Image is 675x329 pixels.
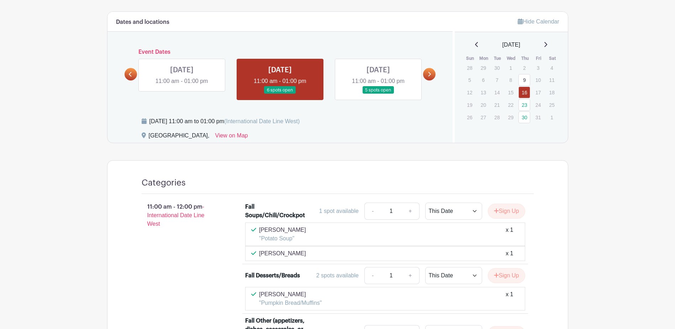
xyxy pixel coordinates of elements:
[506,290,513,307] div: x 1
[149,131,210,143] div: [GEOGRAPHIC_DATA],
[477,55,491,62] th: Mon
[518,87,530,98] a: 16
[245,203,307,220] div: Fall Soups/Chili/Crockpot
[130,200,234,231] p: 11:00 am - 12:00 pm
[505,55,518,62] th: Wed
[464,112,475,123] p: 26
[546,74,558,85] p: 11
[506,249,513,258] div: x 1
[245,271,300,280] div: Fall Desserts/Breads
[491,99,503,110] p: 21
[546,99,558,110] p: 25
[518,19,559,25] a: Hide Calendar
[259,226,306,234] p: [PERSON_NAME]
[546,62,558,73] p: 4
[259,290,322,299] p: [PERSON_NAME]
[488,204,525,219] button: Sign Up
[137,49,423,56] h6: Event Dates
[532,55,546,62] th: Fri
[316,271,359,280] div: 2 spots available
[215,131,248,143] a: View on Map
[518,99,530,111] a: 23
[546,112,558,123] p: 1
[224,118,300,124] span: (International Date Line West)
[532,87,544,98] p: 17
[142,178,186,188] h4: Categories
[478,87,489,98] p: 13
[491,62,503,73] p: 30
[491,87,503,98] p: 14
[545,55,559,62] th: Sat
[401,267,419,284] a: +
[401,203,419,220] a: +
[259,234,306,243] p: "Potato Soup"
[505,74,517,85] p: 8
[464,87,475,98] p: 12
[518,62,530,73] p: 2
[478,74,489,85] p: 6
[259,299,322,307] p: "Pumpkin Bread/Muffins"
[364,203,381,220] a: -
[488,268,525,283] button: Sign Up
[464,99,475,110] p: 19
[506,226,513,243] div: x 1
[478,112,489,123] p: 27
[505,62,517,73] p: 1
[505,87,517,98] p: 15
[532,99,544,110] p: 24
[502,41,520,49] span: [DATE]
[518,74,530,86] a: 9
[532,62,544,73] p: 3
[259,249,306,258] p: [PERSON_NAME]
[364,267,381,284] a: -
[546,87,558,98] p: 18
[532,74,544,85] p: 10
[463,55,477,62] th: Sun
[478,62,489,73] p: 29
[149,117,300,126] div: [DATE] 11:00 am to 01:00 pm
[464,62,475,73] p: 28
[147,204,205,227] span: - International Date Line West
[518,111,530,123] a: 30
[491,112,503,123] p: 28
[319,207,359,215] div: 1 spot available
[505,112,517,123] p: 29
[505,99,517,110] p: 22
[491,74,503,85] p: 7
[116,19,169,26] h6: Dates and locations
[518,55,532,62] th: Thu
[532,112,544,123] p: 31
[491,55,505,62] th: Tue
[464,74,475,85] p: 5
[478,99,489,110] p: 20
